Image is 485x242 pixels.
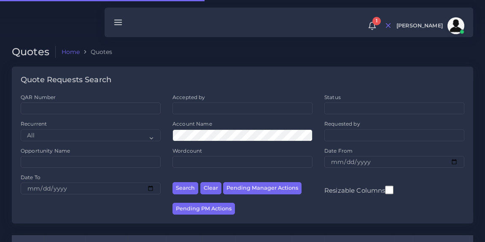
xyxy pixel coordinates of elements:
span: [PERSON_NAME] [396,23,443,29]
a: 1 [365,22,380,30]
li: Quotes [80,48,112,56]
label: Status [324,94,341,101]
label: Date From [324,147,353,154]
label: Resizable Columns [324,185,393,195]
button: Clear [200,182,221,194]
label: Account Name [172,120,212,127]
a: [PERSON_NAME]avatar [392,17,467,34]
h2: Quotes [12,46,56,58]
label: Recurrent [21,120,47,127]
label: QAR Number [21,94,56,101]
span: 1 [372,17,381,25]
button: Pending PM Actions [172,203,235,215]
label: Wordcount [172,147,202,154]
button: Pending Manager Actions [223,182,302,194]
button: Search [172,182,198,194]
a: Home [62,48,80,56]
label: Opportunity Name [21,147,70,154]
label: Requested by [324,120,360,127]
h4: Quote Requests Search [21,75,111,85]
label: Date To [21,174,40,181]
input: Resizable Columns [385,185,393,195]
img: avatar [447,17,464,34]
label: Accepted by [172,94,205,101]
